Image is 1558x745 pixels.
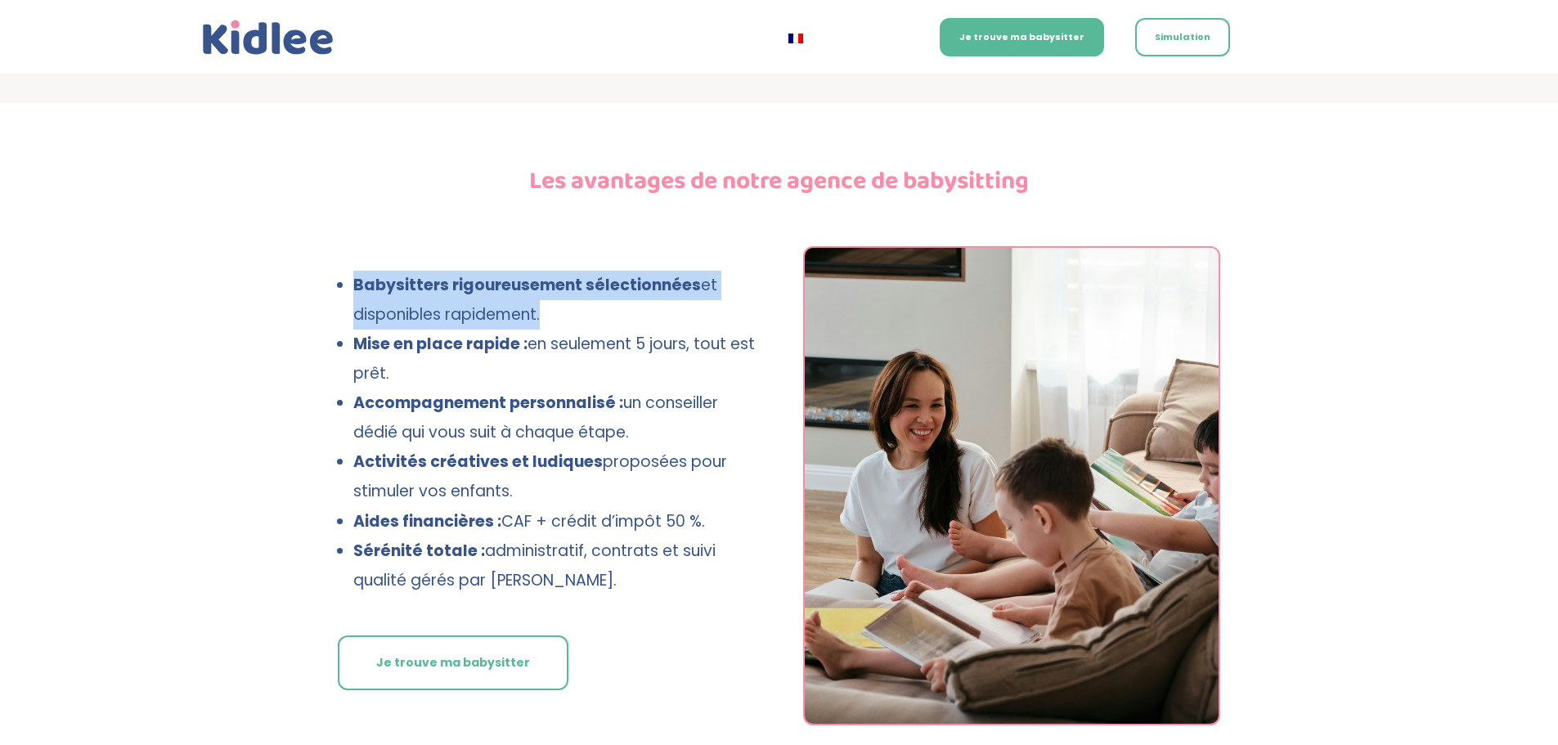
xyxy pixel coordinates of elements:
strong: Babysitters rigoureusement sélectionnées [353,274,701,296]
strong: Accompagnement personnalisé : [353,392,623,414]
a: Je trouve ma babysitter [338,635,568,691]
span: un conseiller dédié qui vous suit à chaque étape. [353,392,718,443]
img: Français [788,34,803,43]
span: en seulement 5 jours, tout est prêt. [353,333,755,384]
strong: Sérénité totale : [353,540,485,562]
img: logo_kidlee_bleu [199,16,338,60]
strong: Aides financières : [353,510,501,532]
a: Je trouve ma babysitter [940,18,1104,56]
a: Kidlee Logo [199,16,338,60]
strong: Mise en place rapide : [353,333,528,355]
strong: Activités créatives et ludiques [353,451,603,473]
span: et disponibles rapidement. [353,274,717,325]
span: proposées pour stimuler vos enfants. [353,451,727,502]
b: Les avantages de notre agence de babysitting [529,162,1029,201]
img: andrej-lisakov-4sXm1Hm37tM-unsplash [805,248,1219,724]
span: CAF + crédit d’impôt 50 %. [353,510,705,532]
span: administratif, contrats et suivi qualité gérés par [PERSON_NAME]. [353,540,716,591]
a: Simulation [1135,18,1230,56]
